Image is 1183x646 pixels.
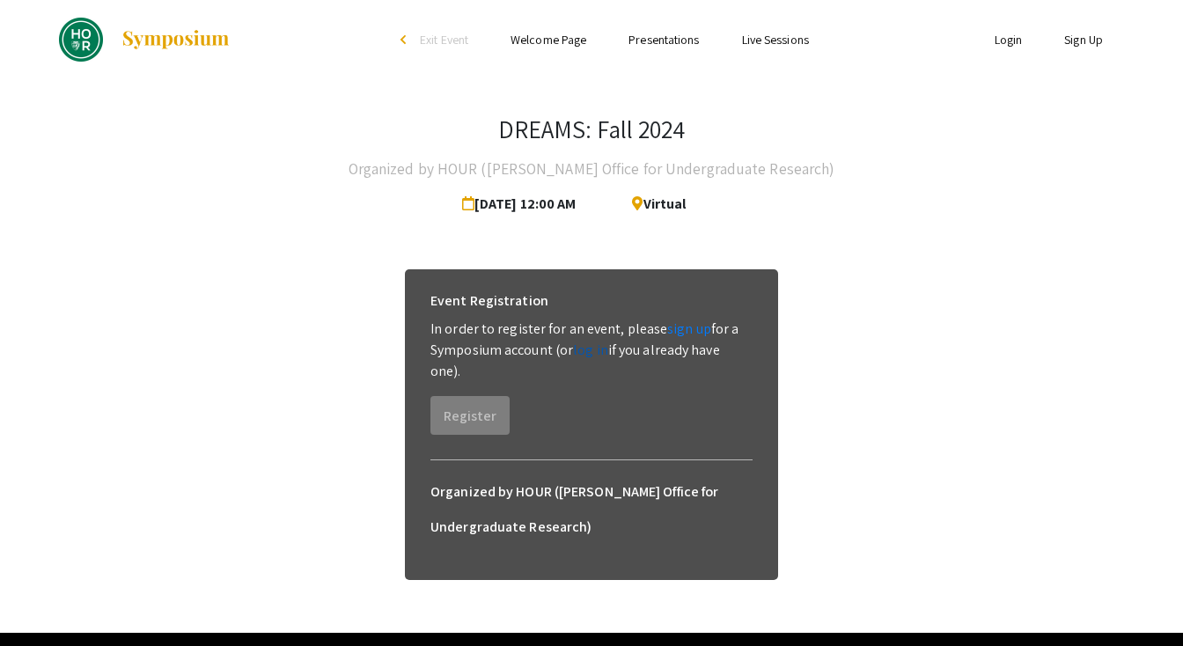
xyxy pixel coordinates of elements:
a: Login [995,32,1023,48]
a: log in [573,341,608,359]
img: DREAMS: Fall 2024 [59,18,103,62]
p: In order to register for an event, please for a Symposium account (or if you already have one). [430,319,753,382]
span: Exit Event [420,32,468,48]
span: [DATE] 12:00 AM [462,187,584,222]
a: Presentations [628,32,699,48]
div: arrow_back_ios [400,34,411,45]
a: Sign Up [1064,32,1103,48]
button: Register [430,396,510,435]
a: sign up [667,319,711,338]
h4: Organized by HOUR ([PERSON_NAME] Office for Undergraduate Research) [349,151,835,187]
a: DREAMS: Fall 2024 [59,18,231,62]
img: Symposium by ForagerOne [121,29,231,50]
a: Welcome Page [511,32,586,48]
h6: Event Registration [430,283,548,319]
span: Virtual [618,187,686,222]
iframe: Chat [13,567,75,633]
a: Live Sessions [742,32,809,48]
h3: DREAMS: Fall 2024 [498,114,686,144]
h6: Organized by HOUR ([PERSON_NAME] Office for Undergraduate Research) [430,474,753,545]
